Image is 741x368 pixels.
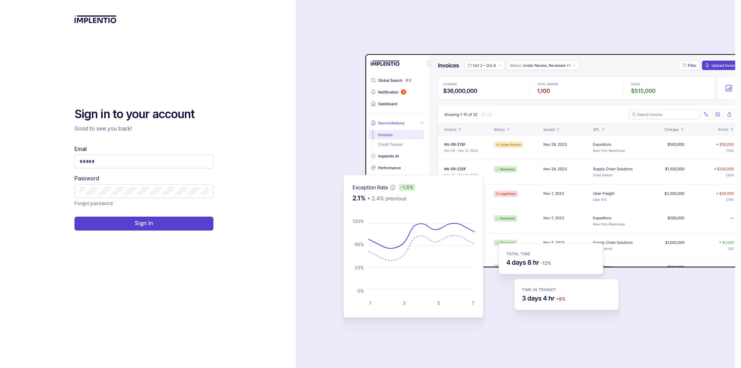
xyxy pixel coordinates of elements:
[74,145,87,153] label: Email
[74,175,99,182] label: Password
[74,125,213,132] p: Good to see you back!
[74,15,117,23] img: logo
[74,200,113,207] p: Forgot password
[74,107,213,122] h2: Sign in to your account
[74,200,113,207] a: Link Forgot password
[74,217,213,231] button: Sign In
[135,219,153,227] p: Sign In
